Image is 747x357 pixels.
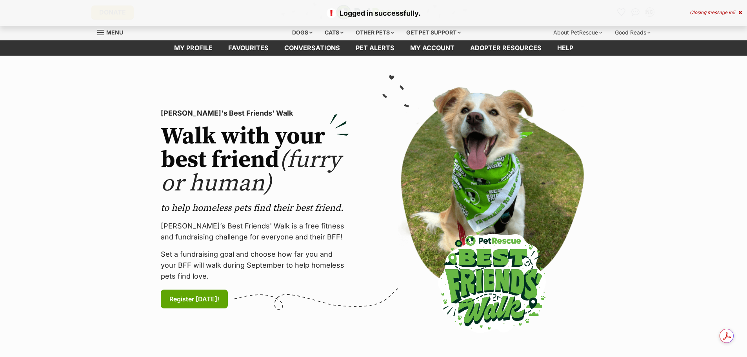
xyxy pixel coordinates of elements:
[97,25,129,39] a: Menu
[161,249,349,282] p: Set a fundraising goal and choose how far you and your BFF will walk during September to help hom...
[169,294,219,304] span: Register [DATE]!
[106,29,123,36] span: Menu
[462,40,549,56] a: Adopter resources
[348,40,402,56] a: Pet alerts
[402,40,462,56] a: My account
[161,125,349,196] h2: Walk with your best friend
[161,145,341,198] span: (furry or human)
[161,202,349,214] p: to help homeless pets find their best friend.
[161,290,228,308] a: Register [DATE]!
[319,25,349,40] div: Cats
[350,25,400,40] div: Other pets
[220,40,276,56] a: Favourites
[548,25,608,40] div: About PetRescue
[609,25,656,40] div: Good Reads
[401,25,466,40] div: Get pet support
[166,40,220,56] a: My profile
[549,40,581,56] a: Help
[161,221,349,243] p: [PERSON_NAME]’s Best Friends' Walk is a free fitness and fundraising challenge for everyone and t...
[287,25,318,40] div: Dogs
[276,40,348,56] a: conversations
[161,108,349,119] p: [PERSON_NAME]'s Best Friends' Walk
